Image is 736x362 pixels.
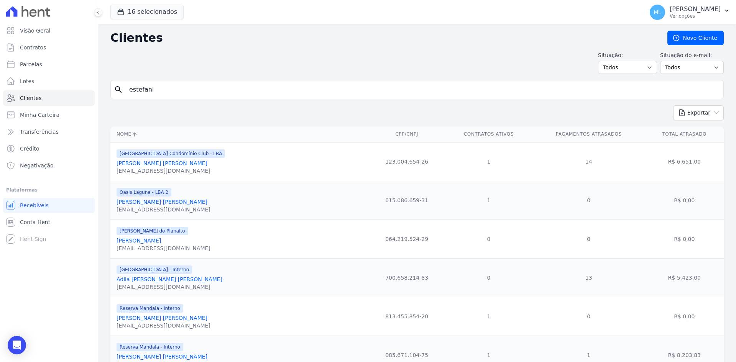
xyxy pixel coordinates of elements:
[368,258,445,297] td: 700.658.214-83
[3,124,95,139] a: Transferências
[3,158,95,173] a: Negativação
[114,85,123,94] i: search
[3,74,95,89] a: Lotes
[3,40,95,55] a: Contratos
[110,31,655,45] h2: Clientes
[117,227,188,235] span: [PERSON_NAME] do Planalto
[20,61,42,68] span: Parcelas
[368,142,445,181] td: 123.004.654-26
[3,215,95,230] a: Conta Hent
[368,181,445,219] td: 015.086.659-31
[6,185,92,195] div: Plataformas
[117,244,210,252] div: [EMAIL_ADDRESS][DOMAIN_NAME]
[673,105,724,120] button: Exportar
[644,2,736,23] button: ML [PERSON_NAME] Ver opções
[445,126,532,142] th: Contratos Ativos
[20,77,34,85] span: Lotes
[117,265,192,274] span: [GEOGRAPHIC_DATA] - Interno
[117,238,161,244] a: [PERSON_NAME]
[110,126,368,142] th: Nome
[3,198,95,213] a: Recebíveis
[532,126,645,142] th: Pagamentos Atrasados
[117,276,222,282] a: Adlla [PERSON_NAME] [PERSON_NAME]
[445,258,532,297] td: 0
[445,142,532,181] td: 1
[20,94,41,102] span: Clientes
[532,219,645,258] td: 0
[670,13,721,19] p: Ver opções
[3,23,95,38] a: Visão Geral
[117,304,183,313] span: Reserva Mandala - Interno
[3,90,95,106] a: Clientes
[445,219,532,258] td: 0
[670,5,721,13] p: [PERSON_NAME]
[110,5,184,19] button: 16 selecionados
[445,181,532,219] td: 1
[368,126,445,142] th: CPF/CNPJ
[645,181,724,219] td: R$ 0,00
[20,145,39,152] span: Crédito
[3,57,95,72] a: Parcelas
[654,10,661,15] span: ML
[117,343,183,351] span: Reserva Mandala - Interno
[3,107,95,123] a: Minha Carteira
[532,142,645,181] td: 14
[667,31,724,45] a: Novo Cliente
[598,51,657,59] label: Situação:
[20,27,51,34] span: Visão Geral
[532,258,645,297] td: 13
[117,149,225,158] span: [GEOGRAPHIC_DATA] Condomínio Club - LBA
[117,206,210,213] div: [EMAIL_ADDRESS][DOMAIN_NAME]
[532,181,645,219] td: 0
[117,160,207,166] a: [PERSON_NAME] [PERSON_NAME]
[445,297,532,336] td: 1
[117,188,171,197] span: Oasis Laguna - LBA 2
[117,322,210,329] div: [EMAIL_ADDRESS][DOMAIN_NAME]
[117,315,207,321] a: [PERSON_NAME] [PERSON_NAME]
[8,336,26,354] div: Open Intercom Messenger
[117,199,207,205] a: [PERSON_NAME] [PERSON_NAME]
[645,297,724,336] td: R$ 0,00
[660,51,724,59] label: Situação do e-mail:
[368,297,445,336] td: 813.455.854-20
[20,111,59,119] span: Minha Carteira
[532,297,645,336] td: 0
[645,219,724,258] td: R$ 0,00
[20,44,46,51] span: Contratos
[117,167,225,175] div: [EMAIL_ADDRESS][DOMAIN_NAME]
[125,82,720,97] input: Buscar por nome, CPF ou e-mail
[20,162,54,169] span: Negativação
[20,218,50,226] span: Conta Hent
[645,126,724,142] th: Total Atrasado
[117,354,207,360] a: [PERSON_NAME] [PERSON_NAME]
[645,258,724,297] td: R$ 5.423,00
[645,142,724,181] td: R$ 6.651,00
[368,219,445,258] td: 064.219.524-29
[20,201,49,209] span: Recebíveis
[3,141,95,156] a: Crédito
[117,283,222,291] div: [EMAIL_ADDRESS][DOMAIN_NAME]
[20,128,59,136] span: Transferências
